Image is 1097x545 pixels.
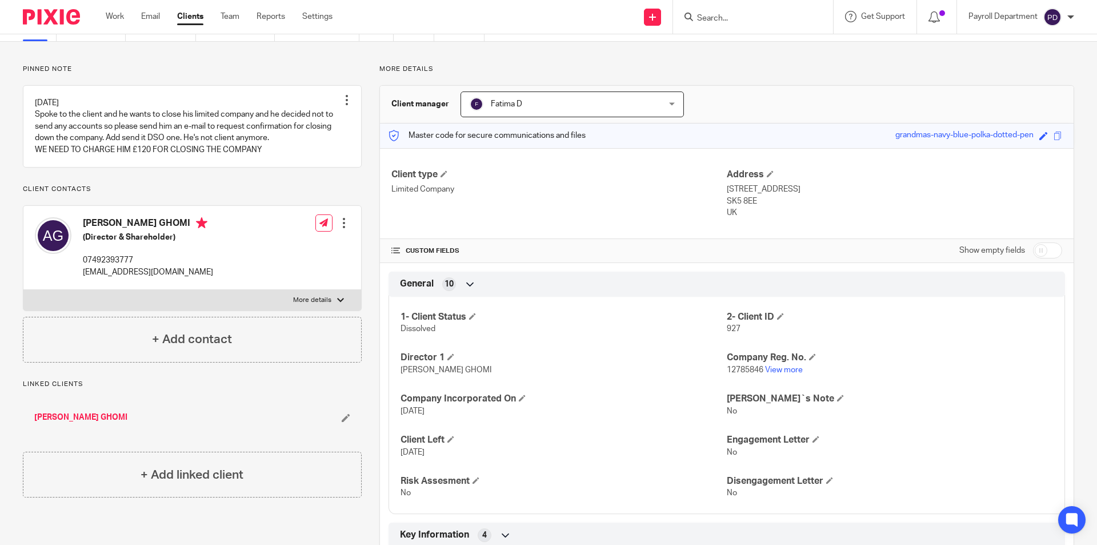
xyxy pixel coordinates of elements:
h4: CUSTOM FIELDS [391,246,727,256]
h4: 2- Client ID [727,311,1053,323]
p: [EMAIL_ADDRESS][DOMAIN_NAME] [83,266,213,278]
span: Fatima D [491,100,522,108]
p: Limited Company [391,184,727,195]
h4: Risk Assesment [401,475,727,487]
p: [STREET_ADDRESS] [727,184,1062,195]
a: Reports [257,11,285,22]
p: More details [379,65,1074,74]
span: [DATE] [401,448,425,456]
h4: Director 1 [401,352,727,364]
h4: Client type [391,169,727,181]
span: Key Information [400,529,469,541]
p: UK [727,207,1062,218]
h4: 1- Client Status [401,311,727,323]
input: Search [696,14,799,24]
span: No [401,489,411,497]
p: Master code for secure communications and files [389,130,586,141]
span: No [727,489,737,497]
a: [PERSON_NAME] GHOMI [34,412,127,423]
span: General [400,278,434,290]
p: Pinned note [23,65,362,74]
h4: Client Left [401,434,727,446]
p: SK5 8EE [727,196,1062,207]
p: Payroll Department [968,11,1038,22]
img: svg%3E [1043,8,1062,26]
span: No [727,448,737,456]
span: No [727,407,737,415]
a: View more [765,366,803,374]
span: 927 [727,325,740,333]
h4: + Add contact [152,331,232,348]
p: Client contacts [23,185,362,194]
span: [PERSON_NAME] GHOMI [401,366,491,374]
span: [DATE] [401,407,425,415]
i: Primary [196,217,207,229]
h3: Client manager [391,98,449,110]
div: grandmas-navy-blue-polka-dotted-pen [895,129,1034,142]
span: Dissolved [401,325,435,333]
span: 12785846 [727,366,763,374]
h4: [PERSON_NAME]`s Note [727,393,1053,405]
img: svg%3E [35,217,71,254]
h4: Address [727,169,1062,181]
p: 07492393777 [83,254,213,266]
h5: (Director & Shareholder) [83,232,213,243]
h4: Engagement Letter [727,434,1053,446]
h4: Disengagement Letter [727,475,1053,487]
label: Show empty fields [959,245,1025,256]
a: Team [221,11,239,22]
h4: + Add linked client [141,466,243,484]
h4: [PERSON_NAME] GHOMI [83,217,213,232]
a: Settings [302,11,333,22]
a: Work [106,11,124,22]
p: Linked clients [23,380,362,389]
span: 4 [482,530,487,541]
h4: Company Incorporated On [401,393,727,405]
span: 10 [445,279,454,290]
a: Email [141,11,160,22]
a: Clients [177,11,203,22]
p: More details [293,296,331,305]
span: Get Support [861,13,905,21]
h4: Company Reg. No. [727,352,1053,364]
img: Pixie [23,9,80,25]
img: svg%3E [470,97,483,111]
